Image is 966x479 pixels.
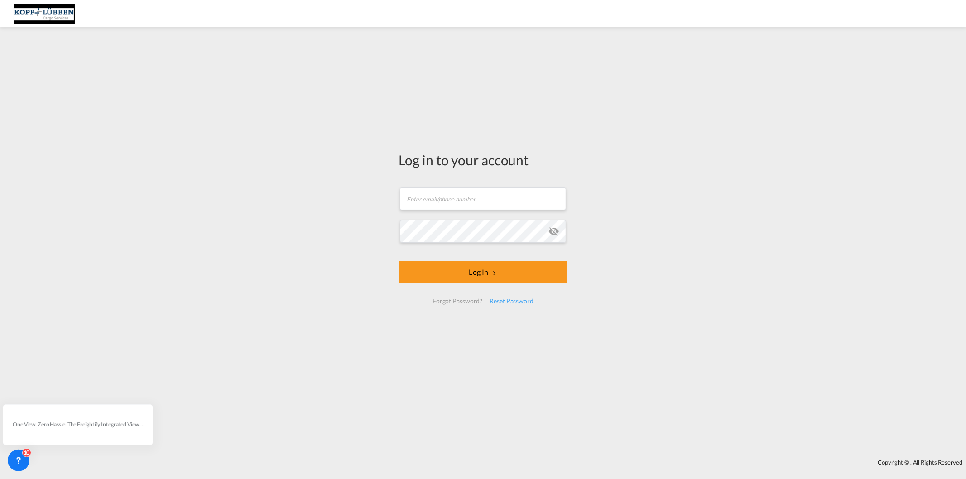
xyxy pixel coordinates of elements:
div: Reset Password [486,293,537,309]
md-icon: icon-eye-off [549,226,560,237]
img: 25cf3bb0aafc11ee9c4fdbd399af7748.JPG [14,4,75,24]
input: Enter email/phone number [400,187,566,210]
button: LOGIN [399,261,567,283]
div: Log in to your account [399,150,567,169]
iframe: Chat [7,431,38,465]
div: Forgot Password? [429,293,486,309]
